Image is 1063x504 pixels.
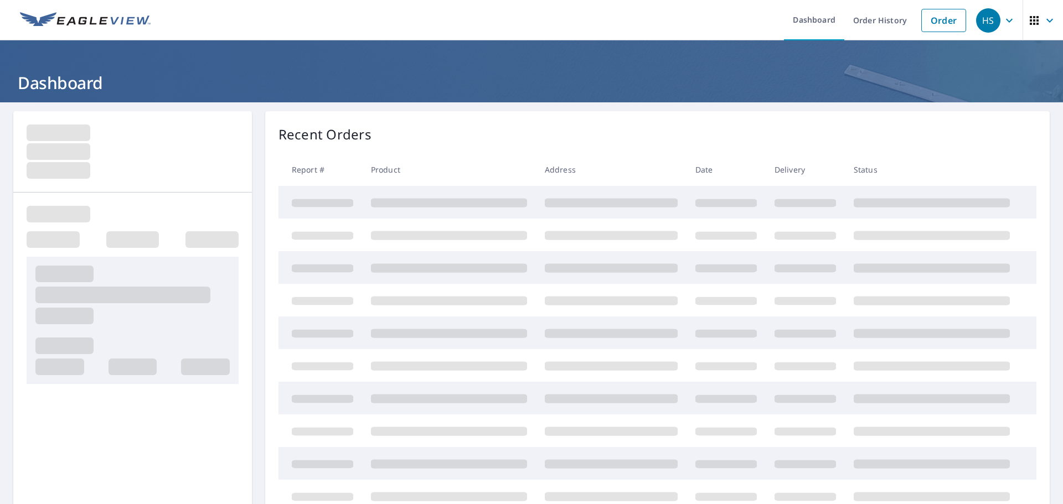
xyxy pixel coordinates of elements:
[278,124,371,144] p: Recent Orders
[921,9,966,32] a: Order
[766,153,845,186] th: Delivery
[362,153,536,186] th: Product
[278,153,362,186] th: Report #
[845,153,1019,186] th: Status
[976,8,1000,33] div: HS
[687,153,766,186] th: Date
[13,71,1050,94] h1: Dashboard
[536,153,687,186] th: Address
[20,12,151,29] img: EV Logo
